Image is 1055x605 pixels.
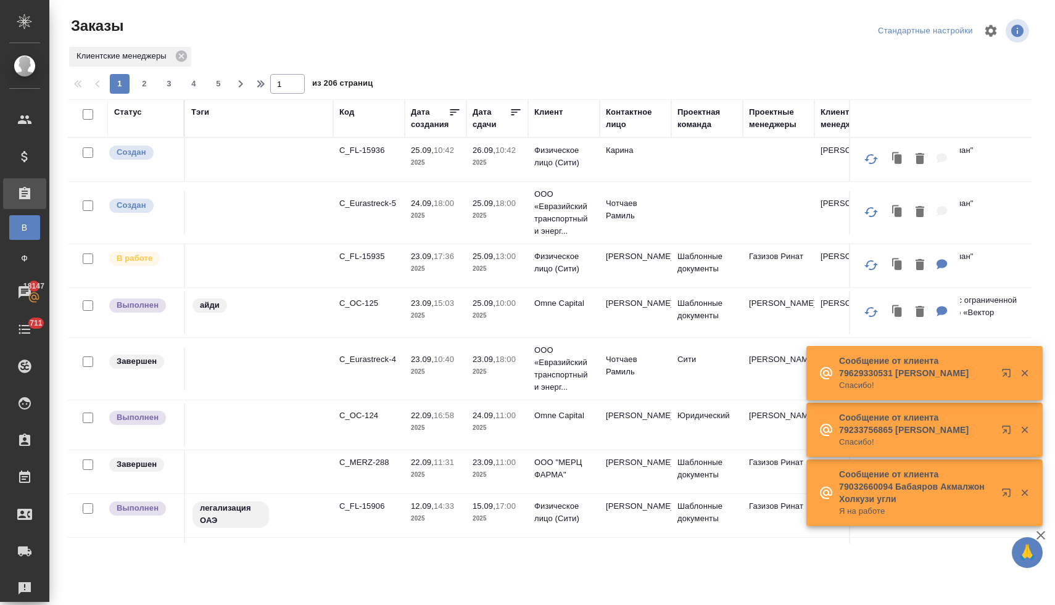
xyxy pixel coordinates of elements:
p: 2025 [411,263,460,275]
span: В [15,221,34,234]
button: Удалить [909,300,930,325]
button: Закрыть [1012,368,1037,379]
td: Газизов Ринат [743,494,814,537]
p: 2025 [473,512,522,525]
div: Выставляет ПМ после сдачи и проведения начислений. Последний этап для ПМа [108,410,178,426]
a: 18147 [3,277,46,308]
p: 10:42 [495,146,516,155]
div: Выставляет КМ при направлении счета или после выполнения всех работ/сдачи заказа клиенту. Окончат... [108,353,178,370]
td: Газизов Ринат [743,244,814,287]
td: [PERSON_NAME] [814,244,886,287]
button: Закрыть [1012,424,1037,435]
p: 22.09, [411,411,434,420]
td: (МБ) ООО "Монблан" [886,191,1034,234]
button: 2 [134,74,154,94]
p: Сообщение от клиента 79629330531 [PERSON_NAME] [839,355,993,379]
div: Статус [114,106,142,118]
p: 2025 [473,263,522,275]
p: Создан [117,199,146,212]
td: (МБ) ООО "Монблан" [886,138,1034,181]
p: Физическое лицо (Сити) [534,144,594,169]
button: 5 [209,74,228,94]
p: 23.09, [473,458,495,467]
td: Шаблонные документы [671,291,743,334]
p: 24.09, [411,199,434,208]
button: 4 [184,74,204,94]
td: [PERSON_NAME] [814,291,886,334]
td: Сити [671,347,743,390]
button: Клонировать [886,200,909,225]
button: Клонировать [886,147,909,172]
p: 2025 [411,366,460,378]
span: 3 [159,78,179,90]
div: Тэги [191,106,209,118]
p: 11:31 [434,458,454,467]
div: Клиентские менеджеры [821,106,880,131]
p: Omne Capital [534,410,594,422]
div: split button [875,22,976,41]
p: Выполнен [117,502,159,514]
td: [PERSON_NAME] [814,191,886,234]
p: 17:00 [495,501,516,511]
p: C_MERZ-288 [339,456,399,469]
div: Проектная команда [677,106,737,131]
td: [PERSON_NAME] [814,138,886,181]
div: Выставляет ПМ после сдачи и проведения начислений. Последний этап для ПМа [108,297,178,314]
p: ООО «Евразийский транспортный и энерг... [534,344,594,393]
p: 10:00 [495,298,516,308]
p: C_Eurastreck-5 [339,197,399,210]
p: ООО «Евразийский транспортный и энерг... [534,188,594,237]
p: 26.09, [473,146,495,155]
button: Открыть в новой вкладке [994,480,1024,510]
span: из 206 страниц [312,76,373,94]
td: [PERSON_NAME] [600,538,671,581]
p: 25.09, [473,199,495,208]
td: Чотчаев Рамиль [600,191,671,234]
p: 17:36 [434,252,454,261]
td: Шаблонные документы [671,494,743,537]
span: Ф [15,252,34,265]
td: [PERSON_NAME] [600,291,671,334]
p: Спасибо! [839,379,993,392]
p: Клиентские менеджеры [77,50,171,62]
button: Открыть в новой вкладке [994,418,1024,447]
button: Обновить [856,297,886,327]
div: Выставляется автоматически при создании заказа [108,197,178,214]
div: Выставляет ПМ после сдачи и проведения начислений. Последний этап для ПМа [108,500,178,517]
td: [PERSON_NAME] [743,538,814,581]
a: 711 [3,314,46,345]
p: 11:00 [495,411,516,420]
td: (OTP) Общество с ограниченной ответственностью «Вектор Развития» [886,288,1034,337]
p: 18:00 [434,199,454,208]
p: айди [200,299,220,311]
p: 10:42 [434,146,454,155]
p: 22.09, [411,458,434,467]
span: 2 [134,78,154,90]
div: Клиентские менеджеры [69,47,191,67]
p: C_Eurastreck-4 [339,353,399,366]
button: Закрыть [1012,487,1037,498]
p: Спасибо! [839,436,993,448]
button: Обновить [856,144,886,174]
div: Выставляется автоматически при создании заказа [108,144,178,161]
button: Удалить [909,253,930,278]
div: Дата создания [411,106,449,131]
p: C_OC-125 [339,297,399,310]
button: Клонировать [886,300,909,325]
p: Завершен [117,458,157,471]
p: 2025 [473,210,522,222]
p: 18:00 [495,199,516,208]
p: 25.09, [411,146,434,155]
span: Настроить таблицу [976,16,1006,46]
p: 2025 [411,210,460,222]
p: C_FL-15935 [339,250,399,263]
button: Удалить [909,147,930,172]
a: Ф [9,246,40,271]
p: 16:58 [434,411,454,420]
p: 12.09, [411,501,434,511]
p: 2025 [473,310,522,322]
p: 23.09, [411,355,434,364]
p: ООО "МЕРЦ ФАРМА" [534,456,594,481]
p: C_FL-15936 [339,144,399,157]
button: Клонировать [886,253,909,278]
